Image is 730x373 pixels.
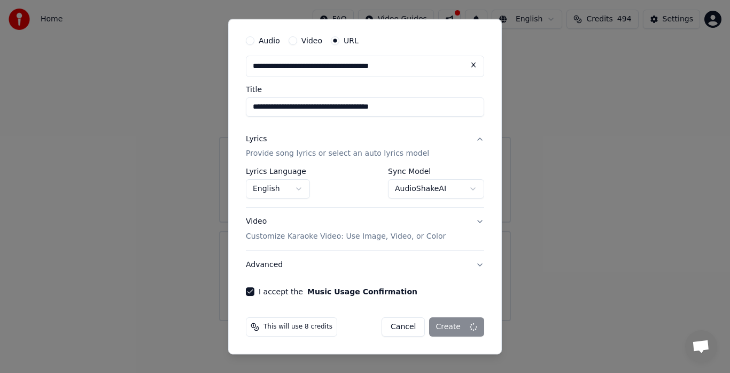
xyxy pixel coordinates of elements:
[246,134,267,144] div: Lyrics
[246,208,484,251] button: VideoCustomize Karaoke Video: Use Image, Video, or Color
[388,168,484,176] label: Sync Model
[307,288,417,296] button: I accept the
[382,318,425,337] button: Cancel
[246,232,446,242] p: Customize Karaoke Video: Use Image, Video, or Color
[246,252,484,279] button: Advanced
[259,288,417,296] label: I accept the
[263,323,332,332] span: This will use 8 credits
[246,149,429,159] p: Provide song lyrics or select an auto lyrics model
[344,37,359,44] label: URL
[259,37,280,44] label: Audio
[246,168,310,176] label: Lyrics Language
[301,37,322,44] label: Video
[246,217,446,242] div: Video
[246,168,484,208] div: LyricsProvide song lyrics or select an auto lyrics model
[246,86,484,93] label: Title
[246,125,484,168] button: LyricsProvide song lyrics or select an auto lyrics model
